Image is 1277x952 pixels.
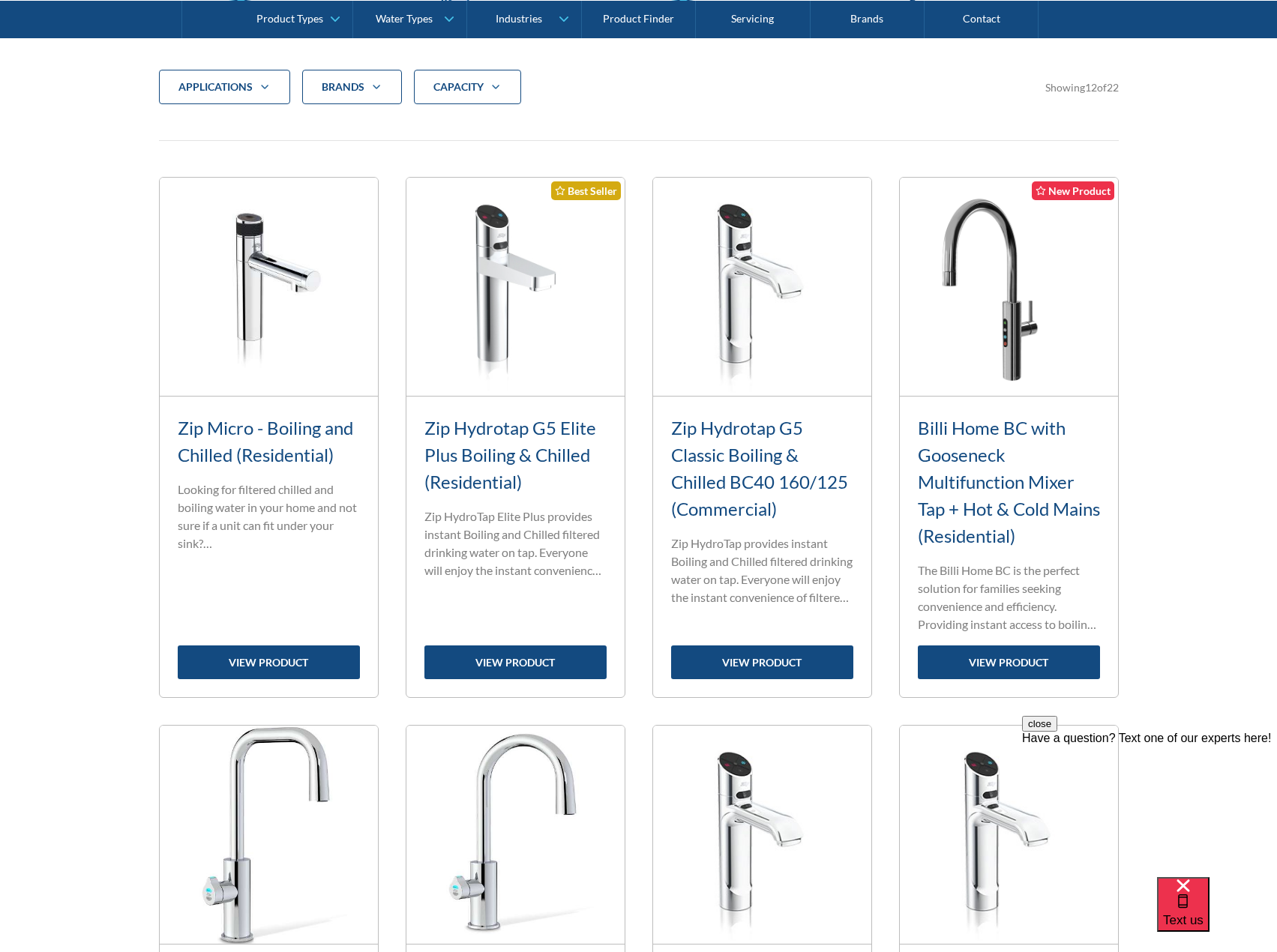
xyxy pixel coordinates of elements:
[424,645,607,679] a: view product
[918,417,1100,546] a: Billi Home BC with Gooseneck Multifunction Mixer Tap + Hot & Cold Mains (Residential)
[160,178,378,396] img: Zip Micro - Boiling and Chilled (Residential)
[178,645,360,679] a: view product
[159,70,290,104] div: applications
[178,480,360,552] p: Looking for filtered chilled and boiling water in your home and not sure if a unit can fit under ...
[551,181,621,200] div: Best Seller
[256,12,323,25] div: Product Types
[1107,81,1119,94] span: 22
[900,178,1118,397] a: New Product
[653,726,871,944] img: Zip Hydrotap G5 Classic Boiling & Chilled BC100 240/175 (Commercial)
[653,178,871,396] img: Zip Hydrotap G5 Classic Boiling & Chilled BC40 160/125 (Commercial)
[178,79,253,94] div: applications
[178,417,353,466] a: Zip Micro - Boiling and Chilled (Residential)
[160,726,378,944] img: Zip Hydrotap G5 Cube Plus Boiling & Chilled (Residential)
[671,534,853,606] p: Zip HydroTap provides instant Boiling and Chilled filtered drinking water on tap. Everyone will e...
[302,70,402,104] div: Brands
[900,726,1118,944] img: Zip Hydrotap G5 Classic Boiling & Chilled BC60 160/175 (Commercial)
[1157,877,1277,952] iframe: podium webchat widget bubble
[406,178,625,396] img: Zip Hydrotap G5 Elite Plus Boiling & Chilled (Residential)
[1032,181,1114,200] div: New Product
[159,70,1119,128] form: Filter 5
[406,178,625,397] a: Best Seller
[424,417,596,492] a: Zip Hydrotap G5 Elite Plus Boiling & Chilled (Residential)
[406,726,625,944] img: Zip Hydrotap G5 Arc Plus Boiling & Chilled (Residential)
[424,507,607,579] p: Zip HydroTap Elite Plus provides instant Boiling and Chilled filtered drinking water on tap. Ever...
[414,70,521,104] div: CAPACITY
[900,178,1118,396] img: Billi Home BC with Gooseneck Multifunction Mixer Tap + Hot & Cold Mains (Residential)
[671,645,853,679] a: view product
[322,79,364,94] div: Brands
[376,12,433,25] div: Water Types
[1022,716,1277,896] iframe: podium webchat widget prompt
[918,645,1100,679] a: view product
[918,561,1100,633] p: The Billi Home BC is the perfect solution for families seeking convenience and efficiency. Provid...
[1085,81,1097,94] span: 12
[433,80,484,93] strong: CAPACITY
[671,417,848,519] a: Zip Hydrotap G5 Classic Boiling & Chilled BC40 160/125 (Commercial)
[496,12,542,25] div: Industries
[1045,79,1119,95] div: Showing of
